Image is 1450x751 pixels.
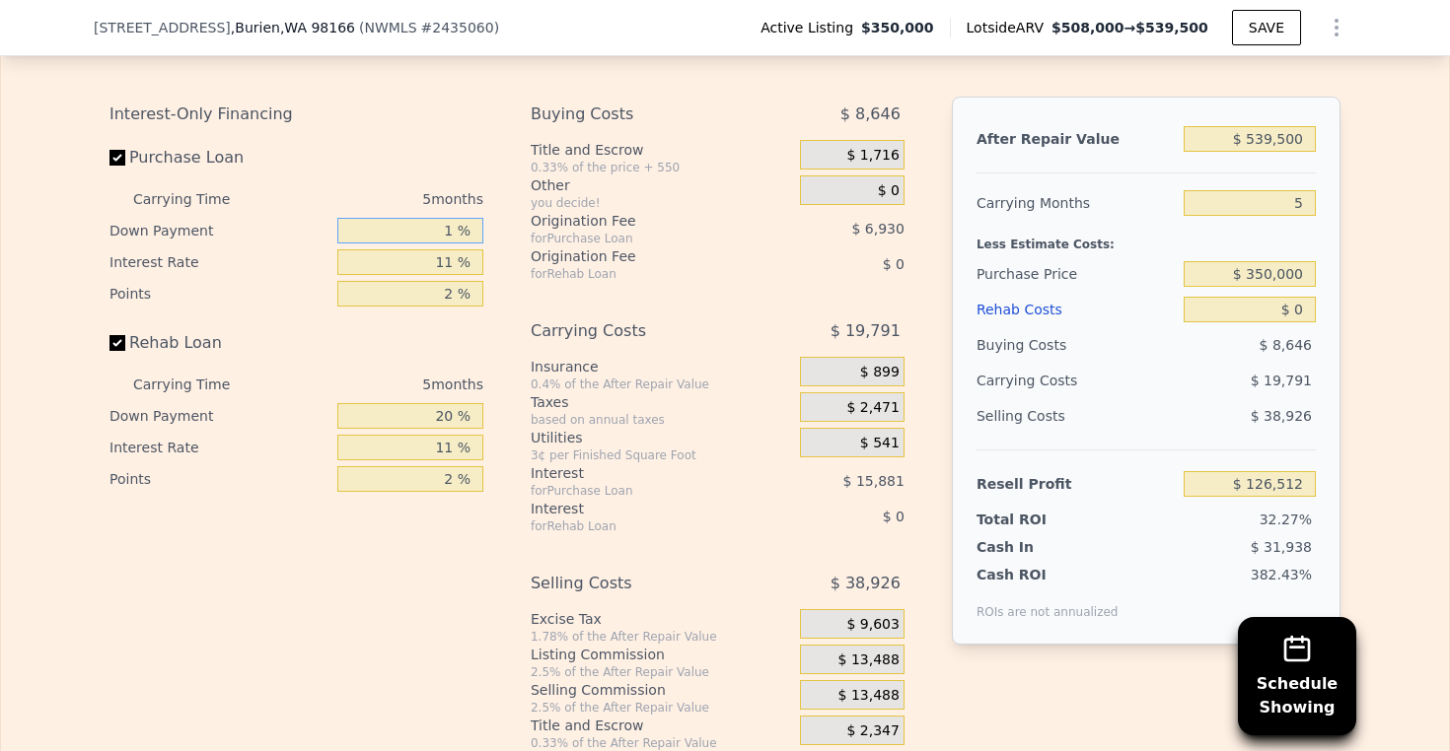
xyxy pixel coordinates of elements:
input: Purchase Loan [109,150,125,166]
div: 1.78% of the After Repair Value [531,629,792,645]
div: Origination Fee [531,246,751,266]
span: , WA 98166 [280,20,355,35]
div: Excise Tax [531,609,792,629]
button: Show Options [1317,8,1356,47]
div: for Purchase Loan [531,483,751,499]
div: Title and Escrow [531,140,792,160]
span: [STREET_ADDRESS] [94,18,231,37]
div: Interest [531,499,751,518]
div: Down Payment [109,215,329,246]
span: $539,500 [1135,20,1208,35]
span: Lotside ARV [967,18,1051,37]
span: → [1051,18,1208,37]
input: Rehab Loan [109,335,125,351]
div: Points [109,278,329,309]
div: Interest Rate [109,246,329,278]
span: $ 13,488 [838,651,900,669]
button: ScheduleShowing [1238,617,1356,735]
span: # 2435060 [421,20,494,35]
div: Points [109,463,329,495]
div: Purchase Price [977,256,1176,292]
div: Carrying Time [133,369,261,400]
div: Insurance [531,357,792,376]
div: for Rehab Loan [531,518,751,534]
div: Less Estimate Costs: [977,221,1316,256]
div: 0.33% of the After Repair Value [531,735,792,751]
div: Selling Costs [531,566,751,601]
span: $ 19,791 [1251,373,1312,388]
span: $ 19,791 [831,313,901,349]
span: 382.43% [1251,567,1312,582]
div: 5 months [269,183,483,215]
span: $ 13,488 [838,687,900,705]
span: NWMLS [364,20,416,35]
div: Resell Profit [977,466,1176,502]
div: Interest [531,463,751,483]
span: $508,000 [1051,20,1124,35]
div: 3¢ per Finished Square Foot [531,447,792,463]
div: for Rehab Loan [531,266,751,282]
div: you decide! [531,195,792,211]
span: $ 0 [878,182,900,200]
div: Interest-Only Financing [109,97,483,132]
span: $ 0 [883,256,905,272]
div: 5 months [269,369,483,400]
label: Rehab Loan [109,325,329,361]
div: Cash In [977,537,1100,557]
span: Active Listing [761,18,861,37]
div: for Purchase Loan [531,231,751,246]
div: Selling Costs [977,398,1176,434]
span: $ 9,603 [846,616,899,634]
div: Other [531,175,792,195]
span: 32.27% [1260,512,1312,527]
span: $ 38,926 [1251,408,1312,424]
div: 0.4% of the After Repair Value [531,376,792,392]
div: Total ROI [977,510,1100,529]
span: $ 31,938 [1251,539,1312,555]
div: 2.5% of the After Repair Value [531,664,792,680]
div: Buying Costs [531,97,751,132]
div: Taxes [531,392,792,412]
div: Interest Rate [109,432,329,463]
div: Carrying Months [977,185,1176,221]
div: 2.5% of the After Repair Value [531,700,792,716]
span: $ 0 [883,509,905,524]
div: After Repair Value [977,121,1176,157]
div: Carrying Time [133,183,261,215]
span: $ 8,646 [1260,337,1312,353]
div: ( ) [359,18,499,37]
label: Purchase Loan [109,140,329,175]
div: Carrying Costs [531,313,751,349]
span: $ 2,471 [846,399,899,417]
span: $ 8,646 [840,97,901,132]
div: 0.33% of the price + 550 [531,160,792,175]
span: $ 1,716 [846,147,899,165]
span: $ 2,347 [846,722,899,740]
span: , Burien [231,18,355,37]
span: $ 38,926 [831,566,901,601]
span: $ 15,881 [843,473,905,489]
span: $ 541 [860,435,900,452]
div: Title and Escrow [531,716,792,735]
div: Listing Commission [531,645,792,664]
div: Buying Costs [977,327,1176,363]
div: Down Payment [109,400,329,432]
div: Cash ROI [977,565,1119,584]
div: based on annual taxes [531,412,792,428]
button: SAVE [1232,10,1301,45]
div: Utilities [531,428,792,447]
div: ROIs are not annualized [977,584,1119,620]
div: Carrying Costs [977,363,1100,398]
div: Origination Fee [531,211,751,231]
span: $350,000 [861,18,934,37]
span: $ 899 [860,364,900,381]
div: Selling Commission [531,680,792,700]
span: $ 6,930 [851,221,904,237]
div: Rehab Costs [977,292,1176,327]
